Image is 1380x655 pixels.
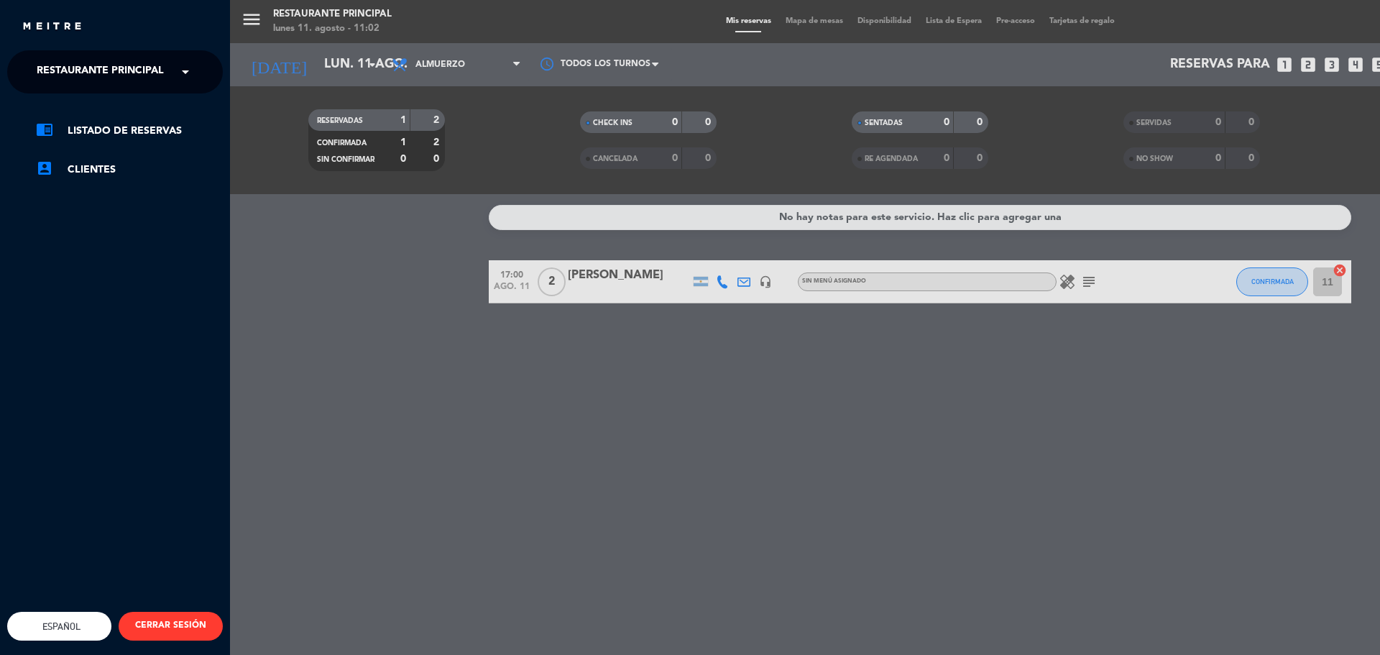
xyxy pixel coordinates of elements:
[36,122,223,139] a: chrome_reader_modeListado de Reservas
[22,22,83,32] img: MEITRE
[36,121,53,138] i: chrome_reader_mode
[39,621,80,632] span: Español
[119,612,223,641] button: CERRAR SESIÓN
[36,160,53,177] i: account_box
[37,57,164,87] span: Restaurante Principal
[36,161,223,178] a: account_boxClientes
